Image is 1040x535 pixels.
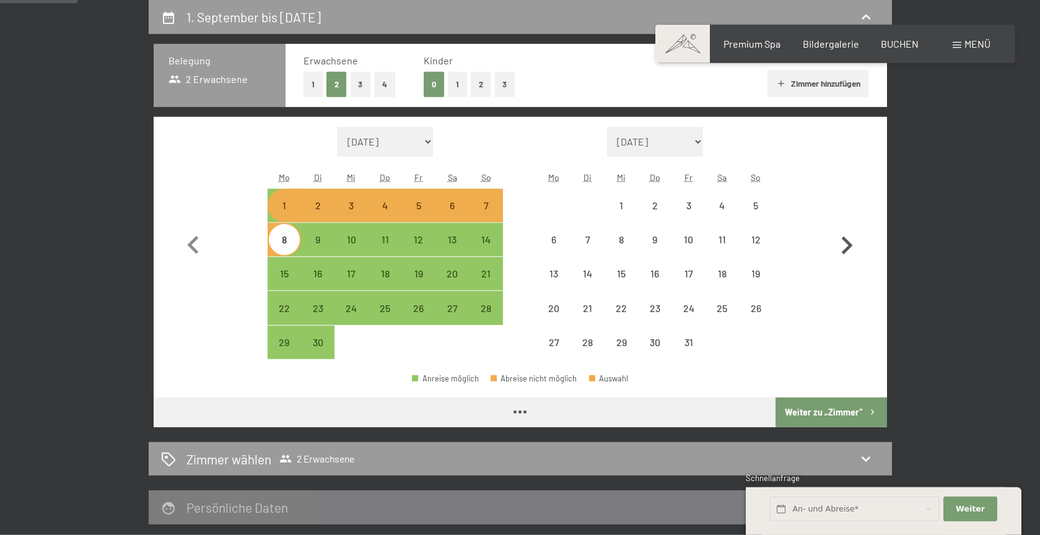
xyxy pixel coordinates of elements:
button: 0 [424,72,444,97]
div: Sat Sep 06 2025 [435,189,469,222]
div: Anreise möglich [435,257,469,290]
div: 22 [269,303,300,334]
div: Thu Oct 02 2025 [638,189,671,222]
div: Anreise nicht möglich [571,326,605,359]
a: BUCHEN [881,38,919,50]
div: Anreise nicht möglich [671,326,705,359]
div: 31 [673,337,704,368]
button: 1 [304,72,323,97]
div: 4 [370,201,401,232]
div: 5 [403,201,434,232]
div: Wed Sep 10 2025 [334,223,368,256]
div: 28 [470,303,501,334]
button: 3 [495,72,515,97]
span: Erwachsene [304,54,358,66]
span: Weiter [956,503,985,515]
div: 6 [437,201,468,232]
button: Vorheriger Monat [175,127,211,360]
abbr: Mittwoch [617,172,626,183]
div: 15 [269,269,300,300]
div: Anreise möglich [268,223,301,256]
div: Sun Oct 12 2025 [739,223,772,256]
div: 18 [707,269,738,300]
div: Anreise nicht möglich [638,291,671,324]
div: Sat Oct 18 2025 [706,257,739,290]
div: Tue Oct 28 2025 [571,326,605,359]
div: 4 [707,201,738,232]
div: Wed Sep 17 2025 [334,257,368,290]
div: Anreise nicht möglich [739,223,772,256]
div: Anreise möglich [435,291,469,324]
div: 23 [639,303,670,334]
div: Fri Oct 17 2025 [671,257,705,290]
div: Mon Sep 29 2025 [268,326,301,359]
abbr: Donnerstag [380,172,390,183]
div: Thu Oct 30 2025 [638,326,671,359]
div: 6 [538,235,569,266]
span: Schnellanfrage [746,473,800,483]
button: Weiter zu „Zimmer“ [776,398,886,427]
div: Sun Oct 19 2025 [739,257,772,290]
div: Sun Oct 26 2025 [739,291,772,324]
h2: Persönliche Daten [186,500,288,515]
div: 9 [639,235,670,266]
div: 11 [707,235,738,266]
div: Anreise möglich [334,257,368,290]
div: Anreise nicht möglich [671,291,705,324]
div: Anreise nicht möglich [671,223,705,256]
div: Sun Sep 21 2025 [469,257,502,290]
div: Anreise möglich [268,257,301,290]
div: 25 [370,303,401,334]
abbr: Mittwoch [347,172,356,183]
div: 27 [437,303,468,334]
div: Anreise möglich [469,223,502,256]
div: 13 [538,269,569,300]
div: 27 [538,337,569,368]
div: Anreise möglich [301,326,334,359]
div: 7 [470,201,501,232]
div: 20 [437,269,468,300]
div: Anreise möglich [369,189,402,222]
div: 13 [437,235,468,266]
div: Anreise nicht möglich [605,291,638,324]
div: 26 [403,303,434,334]
div: Tue Oct 14 2025 [571,257,605,290]
div: Fri Sep 12 2025 [402,223,435,256]
abbr: Freitag [684,172,693,183]
div: Anreise nicht möglich [537,223,570,256]
button: 4 [374,72,395,97]
div: Mon Oct 27 2025 [537,326,570,359]
span: Kinder [424,54,453,66]
div: Wed Oct 22 2025 [605,291,638,324]
div: Anreise möglich [402,257,435,290]
button: Nächster Monat [829,127,865,360]
div: Fri Sep 05 2025 [402,189,435,222]
div: Anreise möglich [268,291,301,324]
div: Anreise nicht möglich [605,223,638,256]
abbr: Montag [548,172,559,183]
span: 2 Erwachsene [168,72,248,86]
div: 5 [740,201,771,232]
button: Zimmer hinzufügen [767,70,868,97]
div: 23 [302,303,333,334]
div: Thu Oct 23 2025 [638,291,671,324]
div: 19 [403,269,434,300]
div: 8 [606,235,637,266]
div: Anreise nicht möglich [706,223,739,256]
div: Sat Sep 13 2025 [435,223,469,256]
div: Anreise möglich [334,223,368,256]
abbr: Sonntag [751,172,761,183]
div: 2 [639,201,670,232]
div: Anreise nicht möglich [739,189,772,222]
div: Anreise möglich [301,291,334,324]
div: Wed Oct 08 2025 [605,223,638,256]
div: 11 [370,235,401,266]
a: Bildergalerie [803,38,859,50]
div: Anreise möglich [334,189,368,222]
div: Anreise nicht möglich [706,189,739,222]
div: 14 [572,269,603,300]
div: Mon Sep 08 2025 [268,223,301,256]
div: 12 [403,235,434,266]
div: Tue Oct 21 2025 [571,291,605,324]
